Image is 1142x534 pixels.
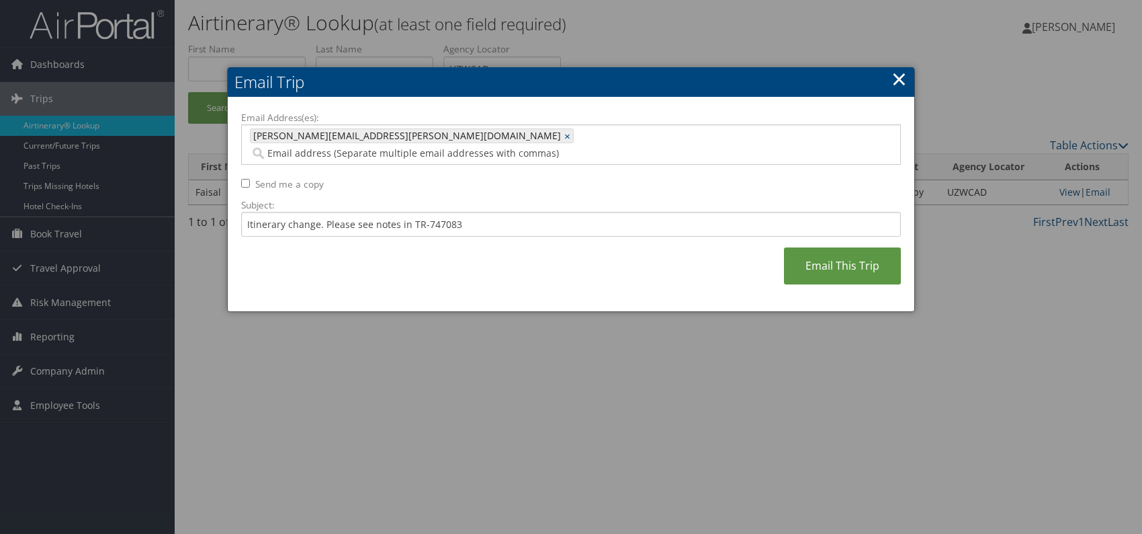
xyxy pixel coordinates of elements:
[228,67,914,97] h2: Email Trip
[241,212,901,237] input: Add a short subject for the email
[241,198,901,212] label: Subject:
[250,147,699,160] input: Email address (Separate multiple email addresses with commas)
[251,129,561,143] span: [PERSON_NAME][EMAIL_ADDRESS][PERSON_NAME][DOMAIN_NAME]
[891,65,907,92] a: ×
[241,111,901,124] label: Email Address(es):
[255,178,324,191] label: Send me a copy
[564,129,573,143] a: ×
[784,247,901,284] a: Email This Trip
